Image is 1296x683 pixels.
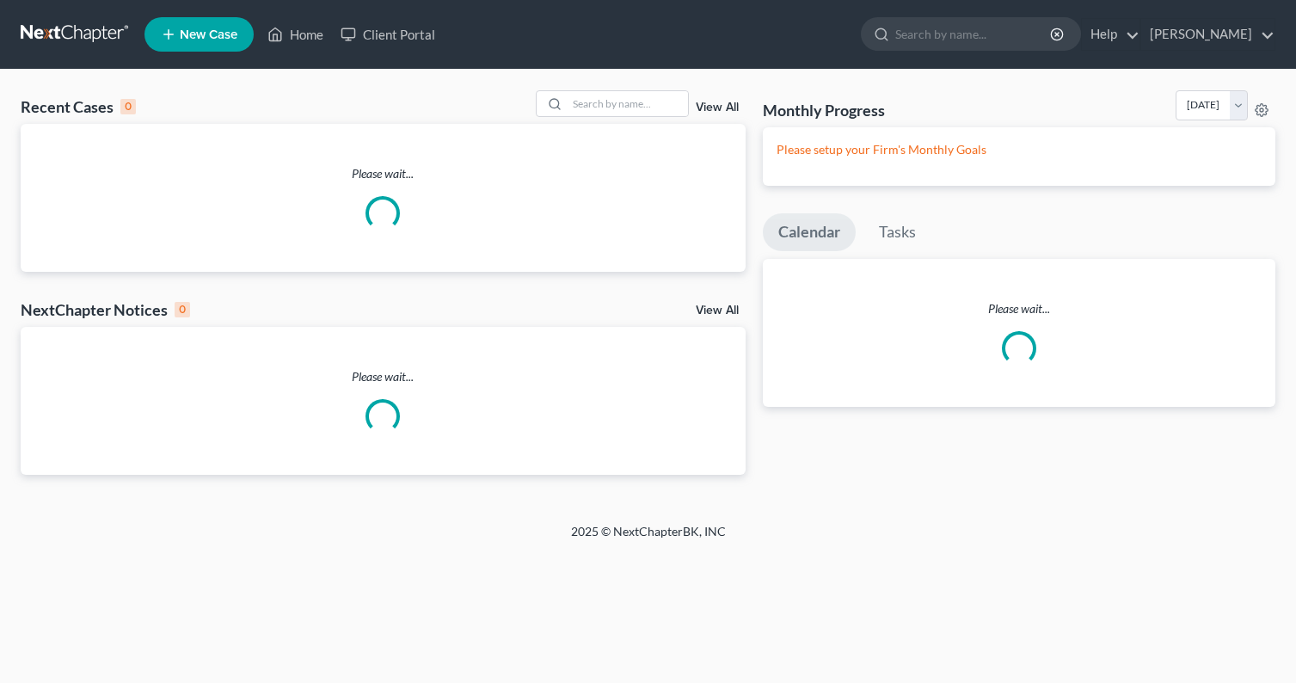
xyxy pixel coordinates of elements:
a: View All [696,102,739,114]
p: Please setup your Firm's Monthly Goals [777,141,1262,158]
div: 0 [175,302,190,317]
span: New Case [180,28,237,41]
p: Please wait... [763,300,1275,317]
a: Home [259,19,332,50]
div: NextChapter Notices [21,299,190,320]
a: Help [1082,19,1139,50]
div: Recent Cases [21,96,136,117]
a: [PERSON_NAME] [1141,19,1275,50]
p: Please wait... [21,368,746,385]
h3: Monthly Progress [763,100,885,120]
div: 0 [120,99,136,114]
p: Please wait... [21,165,746,182]
a: Calendar [763,213,856,251]
input: Search by name... [895,18,1053,50]
a: View All [696,305,739,317]
a: Tasks [863,213,931,251]
a: Client Portal [332,19,444,50]
div: 2025 © NextChapterBK, INC [158,523,1139,554]
input: Search by name... [568,91,688,116]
